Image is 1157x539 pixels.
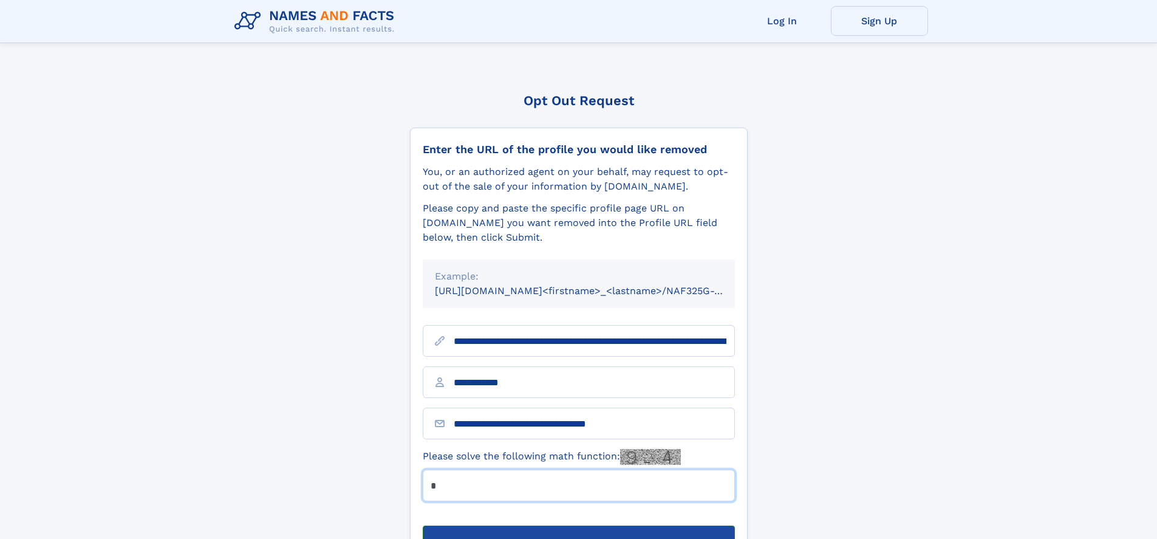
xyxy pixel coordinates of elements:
[831,6,928,36] a: Sign Up
[423,449,681,465] label: Please solve the following math function:
[435,269,723,284] div: Example:
[423,165,735,194] div: You, or an authorized agent on your behalf, may request to opt-out of the sale of your informatio...
[734,6,831,36] a: Log In
[410,93,748,108] div: Opt Out Request
[423,143,735,156] div: Enter the URL of the profile you would like removed
[435,285,758,297] small: [URL][DOMAIN_NAME]<firstname>_<lastname>/NAF325G-xxxxxxxx
[230,5,404,38] img: Logo Names and Facts
[423,201,735,245] div: Please copy and paste the specific profile page URL on [DOMAIN_NAME] you want removed into the Pr...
